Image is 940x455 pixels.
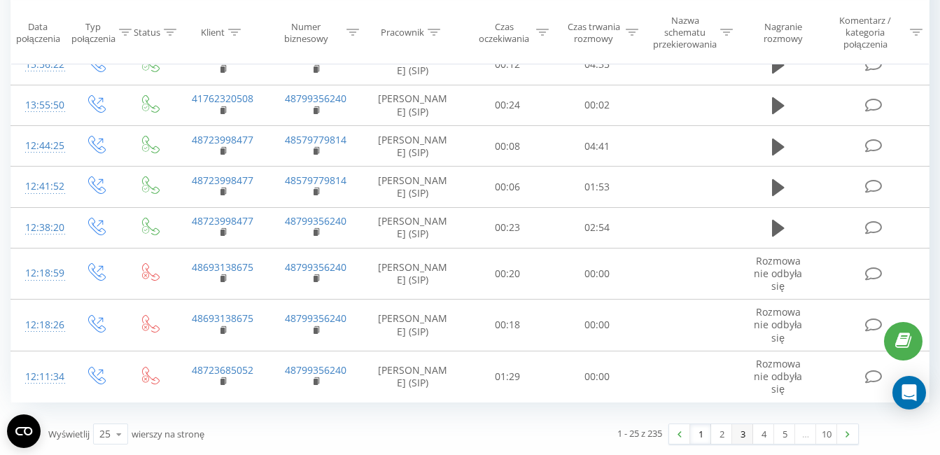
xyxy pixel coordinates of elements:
[363,167,463,207] td: [PERSON_NAME] (SIP)
[285,260,346,274] a: 48799356240
[25,311,54,339] div: 12:18:26
[134,27,160,38] div: Status
[463,126,552,167] td: 00:08
[285,92,346,105] a: 48799356240
[617,426,662,440] div: 1 - 25 z 235
[363,126,463,167] td: [PERSON_NAME] (SIP)
[552,44,642,85] td: 04:35
[25,214,54,241] div: 12:38:20
[269,20,343,44] div: Numer biznesowy
[192,363,253,377] a: 48723685052
[552,248,642,300] td: 00:00
[192,92,253,105] a: 41762320508
[99,427,111,441] div: 25
[475,20,533,44] div: Czas oczekiwania
[690,424,711,444] a: 1
[795,424,816,444] div: …
[463,207,552,248] td: 00:23
[363,207,463,248] td: [PERSON_NAME] (SIP)
[363,44,463,85] td: [PERSON_NAME] (SIP)
[363,351,463,402] td: [PERSON_NAME] (SIP)
[754,254,802,293] span: Rozmowa nie odbyła się
[285,174,346,187] a: 48579779814
[363,248,463,300] td: [PERSON_NAME] (SIP)
[285,133,346,146] a: 48579779814
[363,300,463,351] td: [PERSON_NAME] (SIP)
[285,363,346,377] a: 48799356240
[892,376,926,409] div: Open Intercom Messenger
[565,20,622,44] div: Czas trwania rozmowy
[552,300,642,351] td: 00:00
[192,174,253,187] a: 48723998477
[25,173,54,200] div: 12:41:52
[711,424,732,444] a: 2
[25,132,54,160] div: 12:44:25
[463,300,552,351] td: 00:18
[774,424,795,444] a: 5
[748,20,818,44] div: Nagranie rozmowy
[381,27,424,38] div: Pracownik
[753,424,774,444] a: 4
[192,311,253,325] a: 48693138675
[552,85,642,125] td: 00:02
[11,20,64,44] div: Data połączenia
[192,260,253,274] a: 48693138675
[192,214,253,227] a: 48723998477
[653,15,717,50] div: Nazwa schematu przekierowania
[552,126,642,167] td: 04:41
[285,214,346,227] a: 48799356240
[132,428,204,440] span: wierszy na stronę
[825,15,906,50] div: Komentarz / kategoria połączenia
[201,27,225,38] div: Klient
[463,44,552,85] td: 00:12
[816,424,837,444] a: 10
[552,207,642,248] td: 02:54
[552,167,642,207] td: 01:53
[552,351,642,402] td: 00:00
[71,20,115,44] div: Typ połączenia
[285,311,346,325] a: 48799356240
[25,51,54,78] div: 13:56:22
[463,248,552,300] td: 00:20
[754,305,802,344] span: Rozmowa nie odbyła się
[463,351,552,402] td: 01:29
[463,167,552,207] td: 00:06
[25,363,54,391] div: 12:11:34
[732,424,753,444] a: 3
[754,357,802,395] span: Rozmowa nie odbyła się
[463,85,552,125] td: 00:24
[192,133,253,146] a: 48723998477
[25,92,54,119] div: 13:55:50
[48,428,90,440] span: Wyświetlij
[25,260,54,287] div: 12:18:59
[7,414,41,448] button: Open CMP widget
[363,85,463,125] td: [PERSON_NAME] (SIP)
